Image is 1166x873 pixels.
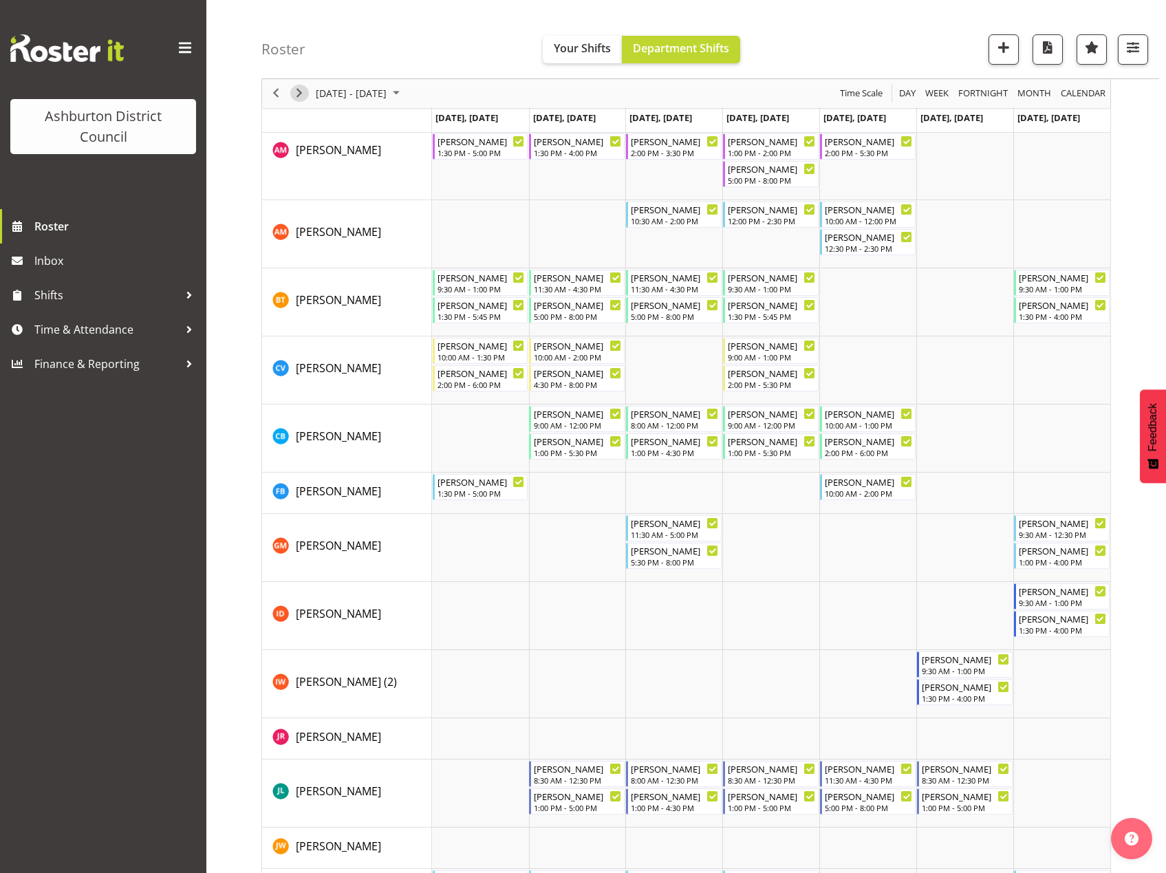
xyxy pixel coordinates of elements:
div: 1:00 PM - 5:00 PM [922,802,1009,813]
button: Timeline Week [923,85,951,103]
div: [PERSON_NAME] [825,134,912,148]
div: [PERSON_NAME] [922,652,1009,666]
div: [PERSON_NAME] [438,270,525,284]
span: calendar [1059,85,1107,103]
div: 5:00 PM - 8:00 PM [728,175,815,186]
div: Carla Verberne"s event - Carla Verberne Begin From Thursday, October 9, 2025 at 2:00:00 PM GMT+13... [723,365,819,391]
div: [PERSON_NAME] [631,270,718,284]
div: [PERSON_NAME] [825,202,912,216]
div: [PERSON_NAME] [825,789,912,803]
div: Anna Mattson"s event - Anna Mattson Begin From Thursday, October 9, 2025 at 5:00:00 PM GMT+13:00 ... [723,161,819,187]
div: 8:30 AM - 12:30 PM [728,775,815,786]
button: Timeline Month [1015,85,1054,103]
button: Month [1059,85,1108,103]
div: Jay Ladhu"s event - Jay Ladhu Begin From Tuesday, October 7, 2025 at 8:30:00 AM GMT+13:00 Ends At... [529,761,625,787]
div: 11:30 AM - 5:00 PM [631,529,718,540]
div: [PERSON_NAME] [534,134,621,148]
td: Gabriela Marilla resource [262,514,432,582]
span: Time & Attendance [34,319,179,340]
div: 1:00 PM - 4:30 PM [631,447,718,458]
a: [PERSON_NAME] (2) [296,673,397,690]
div: Ben Tomassetti"s event - Ben Tomassetti Begin From Wednesday, October 8, 2025 at 5:00:00 PM GMT+1... [626,297,722,323]
div: Celeste Bennett"s event - Celeste Bennett Begin From Wednesday, October 8, 2025 at 1:00:00 PM GMT... [626,433,722,460]
td: Jay Ladhu resource [262,759,432,828]
a: [PERSON_NAME] [296,838,381,854]
div: 8:00 AM - 12:30 PM [631,775,718,786]
button: Fortnight [956,85,1011,103]
span: [PERSON_NAME] [296,729,381,744]
div: [PERSON_NAME] [631,434,718,448]
div: 1:30 PM - 5:00 PM [438,147,525,158]
div: 2:00 PM - 6:00 PM [438,379,525,390]
span: [PERSON_NAME] [296,606,381,621]
button: Next [290,85,309,103]
div: 9:30 AM - 12:30 PM [1019,529,1106,540]
span: Shifts [34,285,179,305]
button: Time Scale [838,85,885,103]
span: [PERSON_NAME] [296,360,381,376]
td: Jill Watson resource [262,828,432,869]
div: Anna Mattson"s event - Anna Mattson Begin From Friday, October 10, 2025 at 2:00:00 PM GMT+13:00 E... [820,133,916,160]
div: Jay Ladhu"s event - Jay Ladhu Begin From Thursday, October 9, 2025 at 8:30:00 AM GMT+13:00 Ends A... [723,761,819,787]
div: Ben Tomassetti"s event - Ben Tomassetti Begin From Thursday, October 9, 2025 at 9:30:00 AM GMT+13... [723,270,819,296]
div: Jay Ladhu"s event - Jay Ladhu Begin From Wednesday, October 8, 2025 at 1:00:00 PM GMT+13:00 Ends ... [626,788,722,815]
div: Celeste Bennett"s event - Celeste Bennett Begin From Thursday, October 9, 2025 at 9:00:00 AM GMT+... [723,406,819,432]
div: 5:30 PM - 8:00 PM [631,557,718,568]
div: [PERSON_NAME] [631,298,718,312]
div: [PERSON_NAME] [438,338,525,352]
div: [PERSON_NAME] [728,162,815,175]
div: [PERSON_NAME] [922,680,1009,693]
button: Previous [267,85,285,103]
div: 1:00 PM - 4:30 PM [631,802,718,813]
button: October 2025 [314,85,406,103]
span: [DATE], [DATE] [533,111,596,124]
span: [DATE], [DATE] [1017,111,1080,124]
div: Isabel Wang (2)"s event - Isabel Wang Begin From Saturday, October 11, 2025 at 9:30:00 AM GMT+13:... [917,651,1013,678]
div: 5:00 PM - 8:00 PM [534,311,621,322]
span: Finance & Reporting [34,354,179,374]
div: [PERSON_NAME] [631,516,718,530]
div: Anna Mattson"s event - Anna Mattson Begin From Tuesday, October 7, 2025 at 1:30:00 PM GMT+13:00 E... [529,133,625,160]
div: Celeste Bennett"s event - Celeste Bennett Begin From Wednesday, October 8, 2025 at 8:00:00 AM GMT... [626,406,722,432]
div: 10:00 AM - 12:00 PM [825,215,912,226]
div: 1:30 PM - 5:45 PM [438,311,525,322]
div: [PERSON_NAME] [631,202,718,216]
div: Gabriela Marilla"s event - Gabriella Marilla Begin From Wednesday, October 8, 2025 at 11:30:00 AM... [626,515,722,541]
div: [PERSON_NAME] [922,762,1009,775]
div: [PERSON_NAME] [438,366,525,380]
div: 1:00 PM - 2:00 PM [728,147,815,158]
div: 1:30 PM - 4:00 PM [1019,311,1106,322]
div: 10:30 AM - 2:00 PM [631,215,718,226]
div: Carla Verberne"s event - Carla Verberne Begin From Thursday, October 9, 2025 at 9:00:00 AM GMT+13... [723,338,819,364]
a: [PERSON_NAME] [296,224,381,240]
span: Day [898,85,917,103]
div: 9:00 AM - 12:00 PM [534,420,621,431]
div: 2:00 PM - 5:30 PM [825,147,912,158]
div: Celeste Bennett"s event - Celeste Bennett Begin From Friday, October 10, 2025 at 10:00:00 AM GMT+... [820,406,916,432]
div: 11:30 AM - 4:30 PM [631,283,718,294]
div: 9:00 AM - 12:00 PM [728,420,815,431]
div: Anna Mattson"s event - Anna Mattson Begin From Wednesday, October 8, 2025 at 2:00:00 PM GMT+13:00... [626,133,722,160]
td: Anthea Moore resource [262,200,432,268]
div: Anthea Moore"s event - Anthea Moore Begin From Wednesday, October 8, 2025 at 10:30:00 AM GMT+13:0... [626,202,722,228]
div: [PERSON_NAME] [438,475,525,488]
div: 2:00 PM - 6:00 PM [825,447,912,458]
div: 9:30 AM - 1:00 PM [438,283,525,294]
div: Carla Verberne"s event - Carla Verberne Begin From Monday, October 6, 2025 at 2:00:00 PM GMT+13:0... [433,365,528,391]
div: [PERSON_NAME] [728,366,815,380]
div: [PERSON_NAME] [728,134,815,148]
span: Department Shifts [633,41,729,56]
td: Celeste Bennett resource [262,405,432,473]
div: [PERSON_NAME] [438,298,525,312]
div: [PERSON_NAME] [1019,270,1106,284]
button: Download a PDF of the roster according to the set date range. [1033,34,1063,65]
div: Gabriela Marilla"s event - Gabriela Marilla Begin From Sunday, October 12, 2025 at 9:30:00 AM GMT... [1014,515,1110,541]
img: help-xxl-2.png [1125,832,1138,845]
div: Jay Ladhu"s event - Jay Ladhu Begin From Friday, October 10, 2025 at 5:00:00 PM GMT+13:00 Ends At... [820,788,916,815]
span: [PERSON_NAME] [296,142,381,158]
span: [PERSON_NAME] (2) [296,674,397,689]
button: Your Shifts [543,36,622,63]
td: Ben Tomassetti resource [262,268,432,336]
span: Your Shifts [554,41,611,56]
div: [PERSON_NAME] [534,270,621,284]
